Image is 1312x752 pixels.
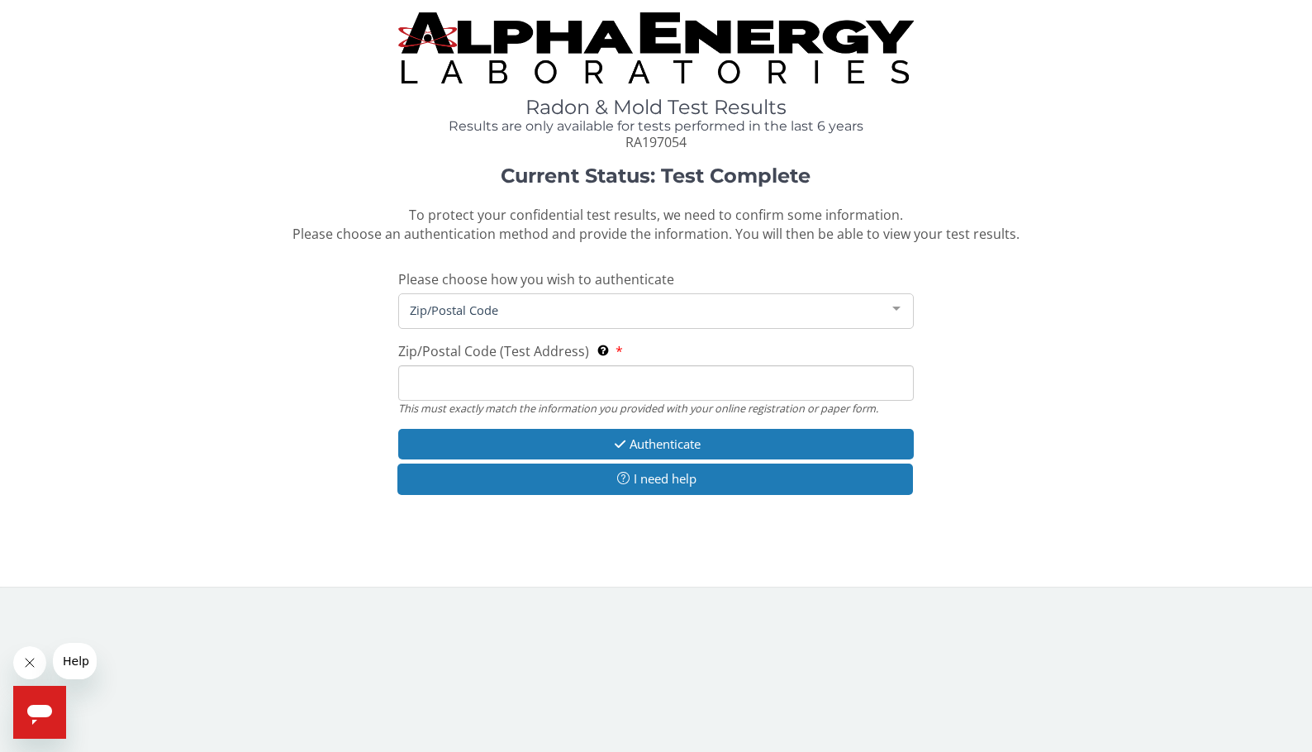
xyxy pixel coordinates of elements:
span: To protect your confidential test results, we need to confirm some information. Please choose an ... [292,206,1020,243]
img: TightCrop.jpg [398,12,913,83]
div: This must exactly match the information you provided with your online registration or paper form. [398,401,913,416]
button: Authenticate [398,429,913,459]
span: Zip/Postal Code [406,301,879,319]
h1: Radon & Mold Test Results [398,97,913,118]
iframe: Button to launch messaging window [13,686,66,739]
strong: Current Status: Test Complete [501,164,810,188]
h4: Results are only available for tests performed in the last 6 years [398,119,913,134]
span: Zip/Postal Code (Test Address) [398,342,589,360]
span: RA197054 [625,133,687,151]
button: I need help [397,464,912,494]
iframe: Message from company [53,643,97,679]
span: Please choose how you wish to authenticate [398,270,674,288]
iframe: Close message [13,646,46,679]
